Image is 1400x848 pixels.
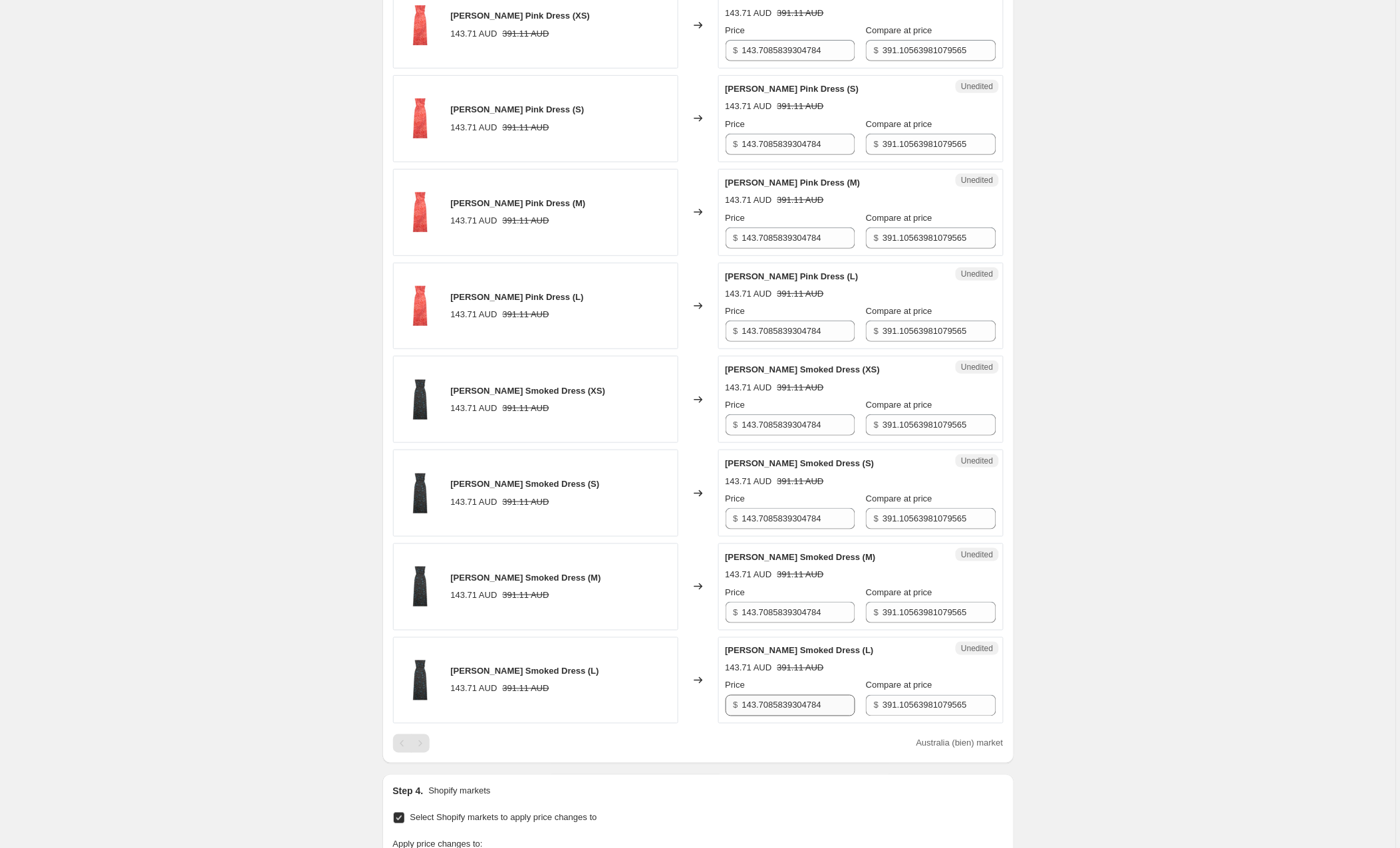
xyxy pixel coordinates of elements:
span: Compare at price [866,400,932,410]
span: $ [734,233,738,243]
strike: 391.11 AUD [503,589,549,602]
div: 143.71 AUD [726,194,772,207]
div: 143.71 AUD [451,214,497,227]
strike: 391.11 AUD [777,475,824,488]
span: $ [874,420,879,430]
strike: 391.11 AUD [777,662,824,675]
span: Unedited [961,549,993,560]
span: Unedited [961,81,993,92]
span: Unedited [961,456,993,466]
div: 143.71 AUD [451,682,497,696]
span: [PERSON_NAME] Smoked Dress (S) [726,458,875,468]
span: $ [734,607,738,617]
strike: 391.11 AUD [777,381,824,394]
span: [PERSON_NAME] Smoked Dress (XS) [726,364,881,374]
span: [PERSON_NAME] Pink Dress (M) [451,198,586,208]
div: 143.71 AUD [726,287,772,301]
span: $ [874,326,879,336]
span: [PERSON_NAME] Pink Dress (XS) [451,11,591,21]
span: Select Shopify markets to apply price changes to [410,813,597,823]
span: $ [734,139,738,149]
strike: 391.11 AUD [503,214,549,227]
strike: 391.11 AUD [503,27,549,41]
strike: 391.11 AUD [503,308,549,321]
span: $ [874,700,879,710]
span: $ [734,513,738,523]
div: 143.71 AUD [451,27,497,41]
span: Price [726,494,746,503]
span: $ [734,326,738,336]
div: 143.71 AUD [726,100,772,113]
span: [PERSON_NAME] Smoked Dress (M) [726,552,876,562]
img: ROMUALDA-9_80x.jpg [400,660,440,700]
span: Price [726,25,746,35]
div: 143.71 AUD [726,381,772,394]
span: [PERSON_NAME] Pink Dress (L) [726,271,859,281]
span: Unedited [961,362,993,372]
strike: 391.11 AUD [503,682,549,696]
img: ROMUALDA-8_80x.jpg [400,192,440,232]
strike: 391.11 AUD [777,568,824,581]
img: ROMUALDA-8_80x.jpg [400,98,440,138]
span: $ [874,233,879,243]
strike: 391.11 AUD [777,194,824,207]
span: [PERSON_NAME] Smoked Dress (S) [451,479,600,489]
span: [PERSON_NAME] Smoked Dress (M) [451,573,601,583]
span: Compare at price [866,25,932,35]
span: [PERSON_NAME] Pink Dress (S) [726,84,859,94]
strike: 391.11 AUD [503,402,549,415]
span: [PERSON_NAME] Smoked Dress (XS) [451,386,606,396]
span: Price [726,680,746,690]
div: 143.71 AUD [451,402,497,415]
div: 143.71 AUD [451,589,497,602]
span: Compare at price [866,213,932,223]
div: 143.71 AUD [726,7,772,20]
div: 143.71 AUD [726,475,772,488]
span: Compare at price [866,680,932,690]
span: $ [874,513,879,523]
span: Price [726,213,746,223]
p: Shopify markets [428,785,490,798]
span: $ [874,139,879,149]
img: ROMUALDA-9_80x.jpg [400,567,440,607]
span: Compare at price [866,119,932,129]
div: 143.71 AUD [726,568,772,581]
strike: 391.11 AUD [503,121,549,134]
span: Price [726,306,746,316]
strike: 391.11 AUD [777,7,824,20]
span: $ [734,45,738,55]
span: Unedited [961,175,993,186]
span: Price [726,587,746,597]
span: [PERSON_NAME] Smoked Dress (L) [451,666,599,676]
span: Compare at price [866,494,932,503]
img: ROMUALDA-9_80x.jpg [400,380,440,420]
span: Price [726,400,746,410]
img: ROMUALDA-8_80x.jpg [400,5,440,45]
span: Unedited [961,643,993,654]
div: 143.71 AUD [451,121,497,134]
span: $ [734,420,738,430]
h2: Step 4. [393,785,424,798]
span: $ [734,700,738,710]
span: [PERSON_NAME] Smoked Dress (L) [726,646,874,656]
span: Australia (bien) market [916,738,1004,748]
img: ROMUALDA-8_80x.jpg [400,286,440,326]
span: [PERSON_NAME] Pink Dress (M) [726,178,861,188]
span: Unedited [961,269,993,279]
img: ROMUALDA-9_80x.jpg [400,474,440,513]
div: 143.71 AUD [451,308,497,321]
span: $ [874,607,879,617]
span: Price [726,119,746,129]
div: 143.71 AUD [451,495,497,509]
div: 143.71 AUD [726,662,772,675]
span: Compare at price [866,587,932,597]
strike: 391.11 AUD [503,495,549,509]
span: [PERSON_NAME] Pink Dress (S) [451,104,585,114]
nav: Pagination [393,734,430,753]
strike: 391.11 AUD [777,287,824,301]
strike: 391.11 AUD [777,100,824,113]
span: $ [874,45,879,55]
span: [PERSON_NAME] Pink Dress (L) [451,292,584,302]
span: Compare at price [866,306,932,316]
